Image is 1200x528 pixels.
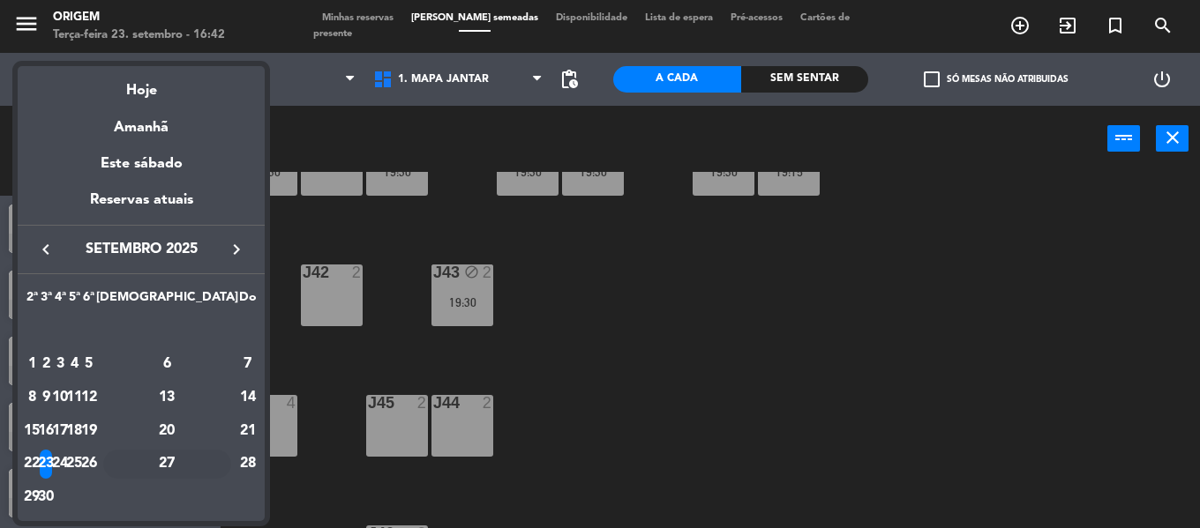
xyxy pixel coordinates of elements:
div: 23 [40,450,53,480]
div: 11 [68,383,81,413]
div: 1 [26,349,39,379]
div: 8 [26,383,39,413]
div: 14 [239,383,257,413]
td: 24 de setembro de 2025 [53,448,67,481]
td: 14 de setembro de 2025 [238,381,258,414]
th: Domingo [238,287,258,315]
td: 9 de setembro de 2025 [39,381,53,414]
i: keyboard_arrow_left [35,239,56,260]
td: 5 de setembro de 2025 [82,348,96,382]
div: 19 [82,416,95,446]
div: 15 [26,416,39,446]
th: Sábado [96,287,238,315]
th: Segunda-feira [25,287,39,315]
div: 27 [103,450,231,480]
td: 25 de setembro de 2025 [67,448,81,481]
td: 16 de setembro de 2025 [39,414,53,448]
div: 26 [82,450,95,480]
td: 27 de setembro de 2025 [96,448,238,481]
div: 4 [68,349,81,379]
div: 22 [26,450,39,480]
td: 4 de setembro de 2025 [67,348,81,382]
td: 28 de setembro de 2025 [238,448,258,481]
div: 30 [40,482,53,512]
div: Amanhã [18,103,265,139]
div: 6 [103,349,231,379]
div: 28 [239,450,257,480]
td: 26 de setembro de 2025 [82,448,96,481]
div: 2 [40,349,53,379]
div: Este sábado [18,139,265,189]
td: 22 de setembro de 2025 [25,448,39,481]
div: 16 [40,416,53,446]
td: 23 de setembro de 2025 [39,448,53,481]
div: 7 [239,349,257,379]
td: 15 de setembro de 2025 [25,414,39,448]
td: 13 de setembro de 2025 [96,381,238,414]
div: 17 [54,416,67,446]
td: 8 de setembro de 2025 [25,381,39,414]
td: 17 de setembro de 2025 [53,414,67,448]
div: Hoje [18,66,265,102]
button: keyboard_arrow_left [30,238,62,261]
div: 5 [82,349,95,379]
div: 10 [54,383,67,413]
div: Reservas atuais [18,189,265,225]
td: 7 de setembro de 2025 [238,348,258,382]
div: 25 [68,450,81,480]
td: 2 de setembro de 2025 [39,348,53,382]
div: 20 [103,416,231,446]
th: Quarta-feira [53,287,67,315]
div: 24 [54,450,67,480]
td: 18 de setembro de 2025 [67,414,81,448]
td: 21 de setembro de 2025 [238,414,258,448]
div: 3 [54,349,67,379]
div: 21 [239,416,257,446]
td: 30 de setembro de 2025 [39,480,53,514]
div: 18 [68,416,81,446]
td: 29 de setembro de 2025 [25,480,39,514]
td: 20 de setembro de 2025 [96,414,238,448]
div: 13 [103,383,231,413]
td: 6 de setembro de 2025 [96,348,238,382]
button: keyboard_arrow_right [221,238,252,261]
th: Terça-feira [39,287,53,315]
i: keyboard_arrow_right [226,239,247,260]
div: 9 [40,383,53,413]
td: 19 de setembro de 2025 [82,414,96,448]
th: Sexta-feira [82,287,96,315]
div: 29 [26,482,39,512]
td: 12 de setembro de 2025 [82,381,96,414]
span: setembro 2025 [62,238,221,261]
td: SET [25,315,258,348]
td: 10 de setembro de 2025 [53,381,67,414]
td: 11 de setembro de 2025 [67,381,81,414]
th: Quinta-feira [67,287,81,315]
div: 12 [82,383,95,413]
td: 3 de setembro de 2025 [53,348,67,382]
td: 1 de setembro de 2025 [25,348,39,382]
